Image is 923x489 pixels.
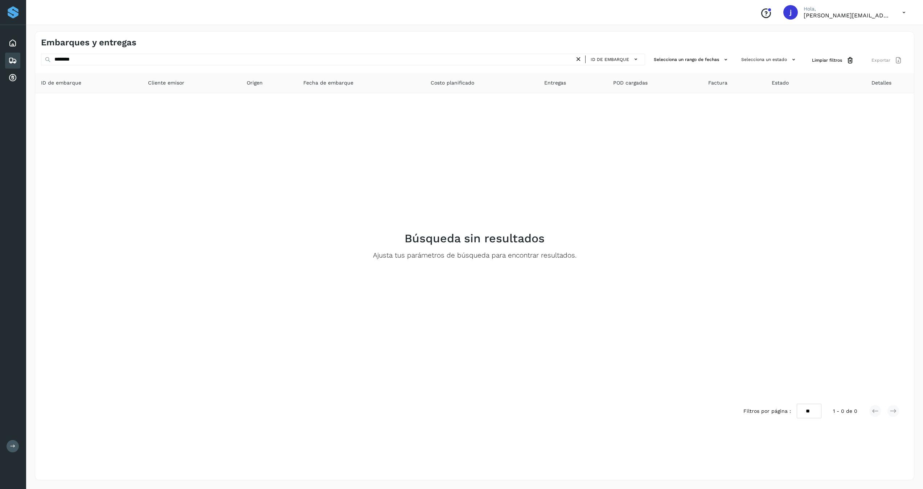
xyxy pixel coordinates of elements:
button: Selecciona un estado [738,54,800,66]
span: Factura [708,79,727,87]
span: Filtros por página : [743,407,791,415]
span: 1 - 0 de 0 [833,407,857,415]
span: ID de embarque [41,79,81,87]
button: Exportar [866,54,908,67]
span: Entregas [544,79,566,87]
button: Limpiar filtros [806,54,860,67]
span: ID de embarque [591,56,629,63]
button: Selecciona un rango de fechas [651,54,733,66]
div: Embarques y entregas [5,53,20,69]
h4: Embarques y entregas [41,37,136,48]
span: Limpiar filtros [812,57,842,63]
span: Detalles [871,79,891,87]
div: Inicio [5,35,20,51]
span: Exportar [871,57,890,63]
span: Origen [247,79,263,87]
button: ID de embarque [588,54,642,65]
span: Costo planificado [431,79,474,87]
h2: Búsqueda sin resultados [405,231,545,245]
div: Cuentas por cobrar [5,70,20,86]
span: POD cargadas [613,79,648,87]
span: Fecha de embarque [303,79,353,87]
span: Cliente emisor [148,79,184,87]
p: Ajusta tus parámetros de búsqueda para encontrar resultados. [373,251,577,260]
p: Hola, [804,6,891,12]
span: Estado [772,79,789,87]
p: jose.garciag@larmex.com [804,12,891,19]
